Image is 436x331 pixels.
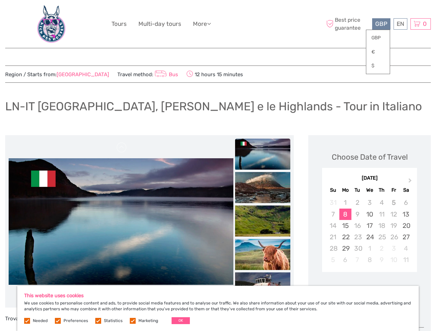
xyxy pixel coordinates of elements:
div: [DATE] [322,175,417,182]
button: OK [172,317,190,324]
div: Not available Monday, September 1st, 2025 [339,197,351,208]
div: Not available Saturday, September 6th, 2025 [400,197,412,208]
div: Choose Wednesday, September 24th, 2025 [364,231,376,243]
div: Not available Sunday, September 21st, 2025 [327,231,339,243]
div: Not available Wednesday, September 3rd, 2025 [364,197,376,208]
div: Not available Tuesday, September 23rd, 2025 [351,231,364,243]
div: Not available Tuesday, October 7th, 2025 [351,254,364,265]
div: Not available Thursday, October 9th, 2025 [376,254,388,265]
div: Not available Thursday, September 11th, 2025 [376,209,388,220]
div: Choose Saturday, September 20th, 2025 [400,220,412,231]
div: Choose Monday, September 8th, 2025 [339,209,351,220]
div: Not available Friday, September 5th, 2025 [388,197,400,208]
img: e920c0ebc4de481a8d96c20bc5bdcc35_slider_thumbnail.jpeg [235,239,290,270]
div: Not available Sunday, September 28th, 2025 [327,243,339,254]
div: Choose Monday, October 6th, 2025 [339,254,351,265]
div: Not available Thursday, October 2nd, 2025 [376,243,388,254]
div: Not available Tuesday, September 16th, 2025 [351,220,364,231]
label: Preferences [64,318,88,324]
div: Choose Monday, September 29th, 2025 [339,243,351,254]
a: $ [366,60,390,72]
div: Not available Sunday, October 5th, 2025 [327,254,339,265]
span: 0 [422,20,428,27]
img: 5f67de05f95547909dd66f6e8e87c8c9_slider_thumbnail.jpeg [235,272,290,303]
div: Not available Tuesday, September 30th, 2025 [351,243,364,254]
h1: LN-IT [GEOGRAPHIC_DATA], [PERSON_NAME] e le Highlands - Tour in Italiano [5,99,422,113]
img: 1d7f68eada69430394daf5c5bf362099_main_slider.jpeg [9,158,233,284]
a: Tours [112,19,127,29]
div: Choose Monday, September 22nd, 2025 [339,231,351,243]
div: Choose Saturday, October 4th, 2025 [400,243,412,254]
h5: This website uses cookies [24,293,412,299]
div: Not available Friday, September 19th, 2025 [388,220,400,231]
div: Fr [388,185,400,195]
div: Not available Friday, September 12th, 2025 [388,209,400,220]
button: Next Month [405,177,416,188]
div: Su [327,185,339,195]
div: Choose Saturday, October 11th, 2025 [400,254,412,265]
a: [GEOGRAPHIC_DATA] [57,71,109,78]
div: Choose Date of Travel [332,152,408,162]
a: Multi-day tours [138,19,181,29]
a: More [193,19,211,29]
img: e77377659ac94d5b99dcf9dfdb92d56b_slider_thumbnail.jpeg [235,172,290,203]
div: Mo [339,185,351,195]
img: 03063602cb7b43a4961980a7447a655d_slider_thumbnail.jpeg [235,205,290,237]
div: We use cookies to personalise content and ads, to provide social media features and to analyse ou... [17,286,419,331]
img: 1d7f68eada69430394daf5c5bf362099_slider_thumbnail.jpeg [235,139,290,170]
div: month 2025-09 [324,197,415,265]
button: Open LiveChat chat widget [79,11,88,19]
div: Choose Wednesday, October 8th, 2025 [364,254,376,265]
a: Bus [153,71,178,78]
div: Choose Saturday, September 13th, 2025 [400,209,412,220]
div: Not available Tuesday, September 9th, 2025 [351,209,364,220]
p: We're away right now. Please check back later! [10,12,78,18]
span: 12 hours 15 minutes [186,69,243,79]
div: Not available Friday, October 3rd, 2025 [388,243,400,254]
div: Not available Tuesday, September 2nd, 2025 [351,197,364,208]
img: 660-bd12cdf7-bf22-40b3-a2d0-3f373e959a83_logo_big.jpg [32,5,70,43]
a: € [366,46,390,58]
label: Needed [33,318,48,324]
a: GBP [366,32,390,44]
span: GBP [375,20,387,27]
span: Best price guarantee [324,16,370,31]
label: Statistics [104,318,123,324]
div: Not available Thursday, September 4th, 2025 [376,197,388,208]
div: Not available Sunday, September 14th, 2025 [327,220,339,231]
div: Choose Wednesday, October 1st, 2025 [364,243,376,254]
div: Not available Friday, September 26th, 2025 [388,231,400,243]
span: Travel method: [117,69,178,79]
span: Region / Starts from: [5,71,109,78]
div: Th [376,185,388,195]
div: Sa [400,185,412,195]
label: Marketing [138,318,158,324]
div: Tu [351,185,364,195]
div: Not available Thursday, September 18th, 2025 [376,220,388,231]
div: Choose Monday, September 15th, 2025 [339,220,351,231]
div: Choose Saturday, September 27th, 2025 [400,231,412,243]
div: EN [394,18,407,30]
div: We [364,185,376,195]
div: Not available Thursday, September 25th, 2025 [376,231,388,243]
div: Not available Sunday, August 31st, 2025 [327,197,339,208]
div: Choose Wednesday, September 17th, 2025 [364,220,376,231]
div: Not available Sunday, September 7th, 2025 [327,209,339,220]
div: Not available Friday, October 10th, 2025 [388,254,400,265]
div: Choose Wednesday, September 10th, 2025 [364,209,376,220]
